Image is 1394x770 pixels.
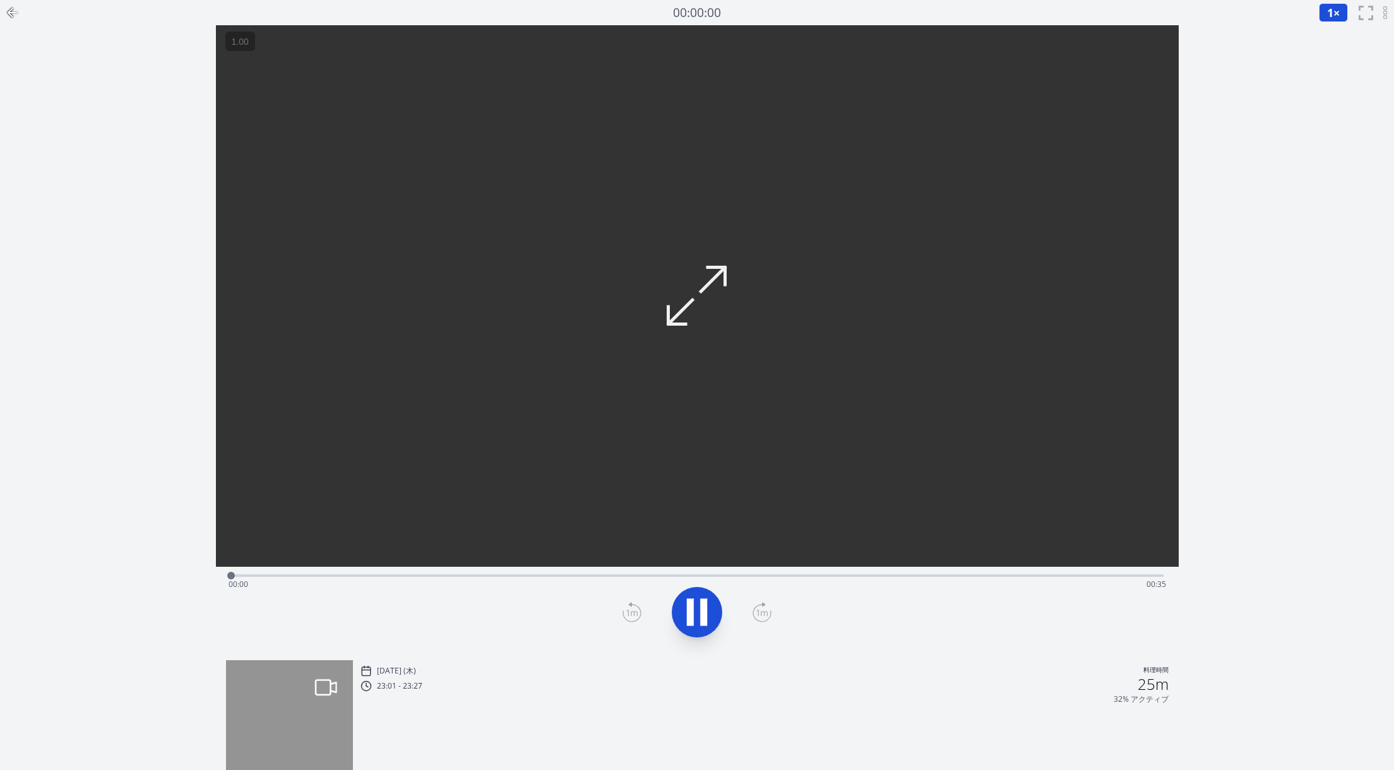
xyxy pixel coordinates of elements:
p: 23:01 - 23:27 [377,681,422,691]
h2: 25m [1138,677,1169,692]
button: 1× [1319,3,1348,22]
p: 料理時間 [1143,665,1169,677]
p: 32% アクティブ [1114,694,1169,704]
p: [DATE] (木) [377,666,416,676]
a: 00:00:00 [673,4,721,22]
span: 00:35 [1147,579,1166,589]
span: 1 [1327,5,1333,20]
